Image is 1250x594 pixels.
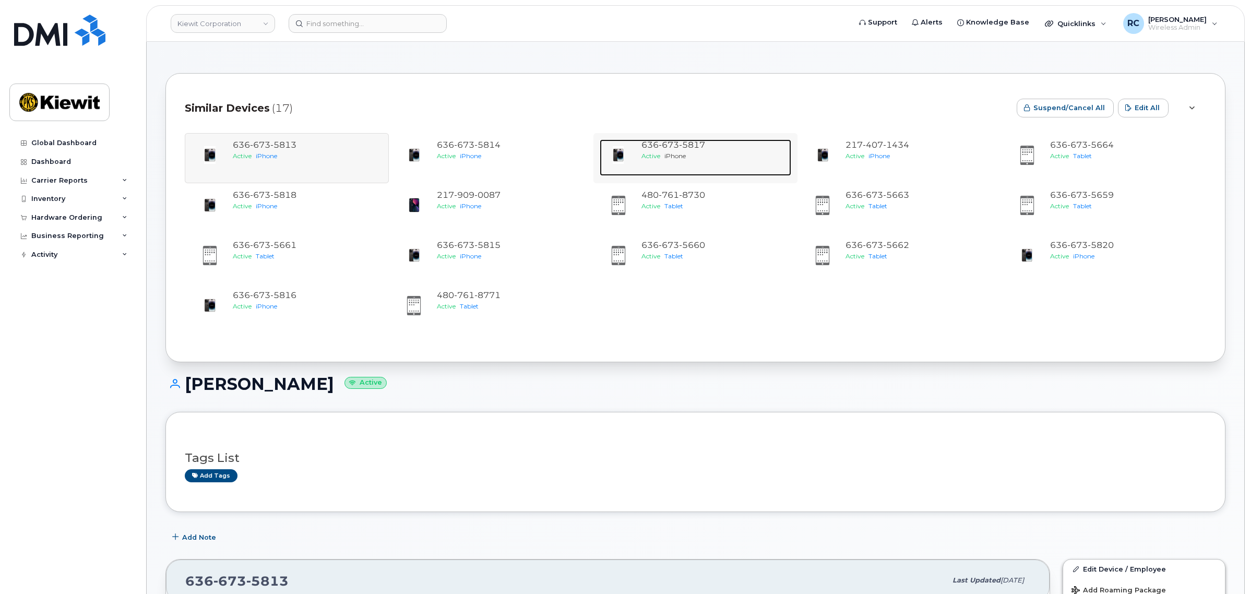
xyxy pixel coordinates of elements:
h1: [PERSON_NAME] [165,375,1225,393]
span: 636 [233,290,296,300]
span: 5664 [1088,140,1114,150]
span: 761 [659,190,679,200]
span: 636 [641,240,705,250]
span: 673 [1067,140,1088,150]
span: Active [846,152,864,160]
span: 636 [233,240,296,250]
span: 673 [1067,190,1088,200]
span: Active [641,252,660,260]
a: 2174071434ActiveiPhone [804,139,995,176]
span: Tablet [256,252,275,260]
img: image20231002-3703462-njx0qo.jpeg [199,195,220,216]
span: Active [641,152,660,160]
span: Edit All [1135,103,1160,113]
span: 673 [250,240,270,250]
span: 673 [659,140,679,150]
span: 1434 [883,140,909,150]
span: iPhone [256,202,277,210]
a: Add tags [185,469,237,482]
img: image20231002-3703462-njx0qo.jpeg [608,145,629,165]
span: iPhone [460,252,481,260]
span: 0087 [474,190,501,200]
a: 6366735662ActiveTablet [804,240,995,277]
a: 6366735664ActiveTablet [1008,139,1200,177]
a: 6366735814ActiveiPhone [395,139,587,176]
button: Suspend/Cancel All [1017,99,1114,117]
span: 673 [250,290,270,300]
span: 636 [185,573,289,589]
span: Active [437,202,456,210]
span: 5663 [883,190,909,200]
span: Active [846,202,864,210]
span: Active [233,202,252,210]
a: 6366735816ActiveiPhone [191,290,383,326]
span: 636 [1050,140,1114,150]
span: 636 [437,140,501,150]
span: 673 [250,190,270,200]
img: image20231002-3703462-njx0qo.jpeg [1017,245,1038,266]
span: 673 [454,140,474,150]
span: 217 [846,140,909,150]
span: 673 [659,240,679,250]
span: 5813 [246,573,289,589]
span: Active [846,252,864,260]
span: 636 [846,240,909,250]
span: 8771 [474,290,501,300]
span: iPhone [1073,252,1094,260]
span: 5814 [474,140,501,150]
span: 480 [437,290,501,300]
span: 480 [641,190,705,200]
span: 5662 [883,240,909,250]
a: 6366735815ActiveiPhone [395,240,587,276]
span: Similar Devices [185,101,270,116]
span: 673 [454,240,474,250]
span: Tablet [1073,152,1092,160]
span: 5815 [474,240,501,250]
span: 909 [454,190,474,200]
span: Tablet [868,202,887,210]
span: Tablet [868,252,887,260]
a: 4807618771ActiveTablet [395,290,587,327]
span: 5659 [1088,190,1114,200]
span: 5818 [270,190,296,200]
span: Active [1050,202,1069,210]
span: 761 [454,290,474,300]
span: (17) [272,101,293,116]
a: 6366735820ActiveiPhone [1008,240,1200,276]
span: 673 [863,190,883,200]
img: image20231002-3703462-1ig824h.jpeg [403,195,424,216]
span: 636 [846,190,909,200]
a: 6366735659ActiveTablet [1008,189,1200,227]
span: 5817 [679,140,705,150]
img: image20231002-3703462-njx0qo.jpeg [812,145,833,165]
a: 2179090087ActiveiPhone [395,189,587,226]
span: Active [233,252,252,260]
a: 6366735818ActiveiPhone [191,189,383,226]
small: Active [344,377,387,389]
span: 636 [233,190,296,200]
span: Tablet [1073,202,1092,210]
span: 636 [437,240,501,250]
span: Active [233,302,252,310]
img: image20231002-3703462-njx0qo.jpeg [199,295,220,316]
a: 6366735660ActiveTablet [600,240,791,277]
span: 5660 [679,240,705,250]
span: Active [1050,252,1069,260]
span: [DATE] [1001,576,1024,584]
span: 5820 [1088,240,1114,250]
span: iPhone [664,152,686,160]
span: Tablet [460,302,479,310]
a: 4807618730ActiveTablet [600,189,791,227]
img: image20231002-3703462-njx0qo.jpeg [403,145,424,165]
a: Edit Device / Employee [1063,560,1225,578]
span: 636 [1050,240,1114,250]
span: Active [437,152,456,160]
span: Last updated [953,576,1001,584]
span: Active [641,202,660,210]
span: Suspend/Cancel All [1033,103,1105,113]
span: iPhone [460,202,481,210]
img: image20231002-3703462-njx0qo.jpeg [403,245,424,266]
span: 8730 [679,190,705,200]
button: Edit All [1118,99,1169,117]
span: Add Note [182,532,216,542]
